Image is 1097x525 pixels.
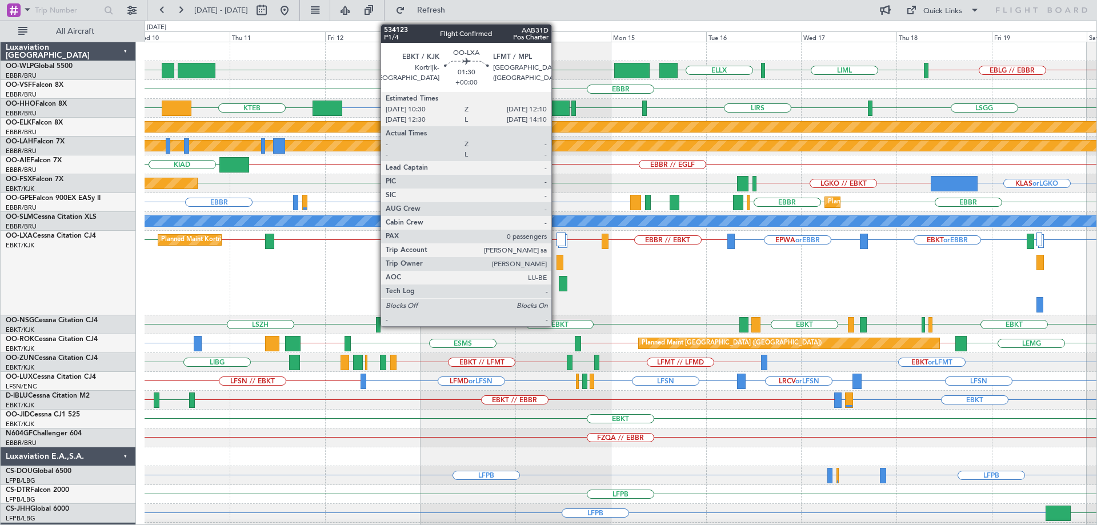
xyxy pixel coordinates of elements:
span: CS-DOU [6,468,33,475]
a: OO-LXACessna Citation CJ4 [6,233,96,239]
a: OO-NSGCessna Citation CJ4 [6,317,98,324]
span: CS-JHH [6,506,30,512]
div: Wed 10 [135,31,230,42]
span: OO-WLP [6,63,34,70]
button: All Aircraft [13,22,124,41]
a: OO-JIDCessna CJ1 525 [6,411,80,418]
a: EBKT/KJK [6,185,34,193]
a: EBKT/KJK [6,420,34,428]
button: Refresh [390,1,459,19]
span: All Aircraft [30,27,121,35]
div: Fri 12 [325,31,421,42]
a: D-IBLUCessna Citation M2 [6,392,90,399]
a: LFPB/LBG [6,514,35,523]
span: OO-ELK [6,119,31,126]
span: D-IBLU [6,392,28,399]
a: EBKT/KJK [6,363,34,372]
a: OO-ELKFalcon 8X [6,119,63,126]
a: EBBR/BRU [6,166,37,174]
span: OO-LUX [6,374,33,380]
div: Sun 14 [515,31,611,42]
a: OO-HHOFalcon 8X [6,101,67,107]
a: LFSN/ENC [6,382,37,391]
a: LFPB/LBG [6,495,35,504]
a: EBKT/KJK [6,241,34,250]
a: CS-JHHGlobal 6000 [6,506,69,512]
a: LFPB/LBG [6,476,35,485]
span: OO-LAH [6,138,33,145]
div: Thu 11 [230,31,325,42]
a: OO-ROKCessna Citation CJ4 [6,336,98,343]
span: N604GF [6,430,33,437]
span: OO-FSX [6,176,32,183]
a: CS-DOUGlobal 6500 [6,468,71,475]
a: EBBR/BRU [6,90,37,99]
a: EBBR/BRU [6,439,37,447]
input: Trip Number [35,2,101,19]
div: Thu 18 [896,31,992,42]
span: OO-AIE [6,157,30,164]
div: Wed 17 [801,31,896,42]
a: EBBR/BRU [6,128,37,137]
a: EBBR/BRU [6,109,37,118]
a: EBKT/KJK [6,401,34,410]
a: OO-WLPGlobal 5500 [6,63,73,70]
span: OO-ROK [6,336,34,343]
a: OO-LUXCessna Citation CJ4 [6,374,96,380]
div: Planned Maint [GEOGRAPHIC_DATA] ([GEOGRAPHIC_DATA] National) [828,194,1035,211]
a: EBBR/BRU [6,71,37,80]
a: OO-LAHFalcon 7X [6,138,65,145]
button: Quick Links [900,1,985,19]
a: EBBR/BRU [6,222,37,231]
a: OO-SLMCessna Citation XLS [6,214,97,221]
span: OO-GPE [6,195,33,202]
div: Sat 13 [421,31,516,42]
a: OO-AIEFalcon 7X [6,157,62,164]
span: OO-JID [6,411,30,418]
div: Planned Maint [GEOGRAPHIC_DATA] ([GEOGRAPHIC_DATA]) [642,335,822,352]
div: Tue 16 [706,31,802,42]
div: Quick Links [923,6,962,17]
a: OO-VSFFalcon 8X [6,82,63,89]
a: OO-GPEFalcon 900EX EASy II [6,195,101,202]
div: [DATE] [147,23,166,33]
div: Mon 15 [611,31,706,42]
span: OO-NSG [6,317,34,324]
span: OO-SLM [6,214,33,221]
span: [DATE] - [DATE] [194,5,248,15]
span: CS-DTR [6,487,30,494]
span: Refresh [407,6,455,14]
span: OO-HHO [6,101,35,107]
a: EBBR/BRU [6,203,37,212]
span: OO-LXA [6,233,33,239]
span: OO-VSF [6,82,32,89]
a: OO-ZUNCessna Citation CJ4 [6,355,98,362]
a: EBBR/BRU [6,147,37,155]
a: OO-FSXFalcon 7X [6,176,63,183]
div: Fri 19 [992,31,1087,42]
a: EBKT/KJK [6,344,34,353]
span: OO-ZUN [6,355,34,362]
a: N604GFChallenger 604 [6,430,82,437]
div: Planned Maint Kortrijk-[GEOGRAPHIC_DATA] [161,231,294,249]
a: EBKT/KJK [6,326,34,334]
a: CS-DTRFalcon 2000 [6,487,69,494]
